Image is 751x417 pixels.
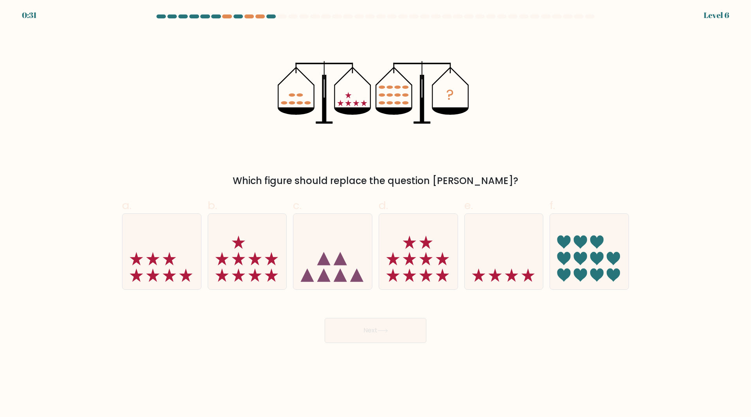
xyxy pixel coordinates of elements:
[122,198,131,213] span: a.
[379,198,388,213] span: d.
[293,198,302,213] span: c.
[704,9,729,21] div: Level 6
[464,198,473,213] span: e.
[446,84,454,105] tspan: ?
[550,198,555,213] span: f.
[325,318,426,343] button: Next
[127,174,624,188] div: Which figure should replace the question [PERSON_NAME]?
[208,198,217,213] span: b.
[22,9,37,21] div: 0:31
